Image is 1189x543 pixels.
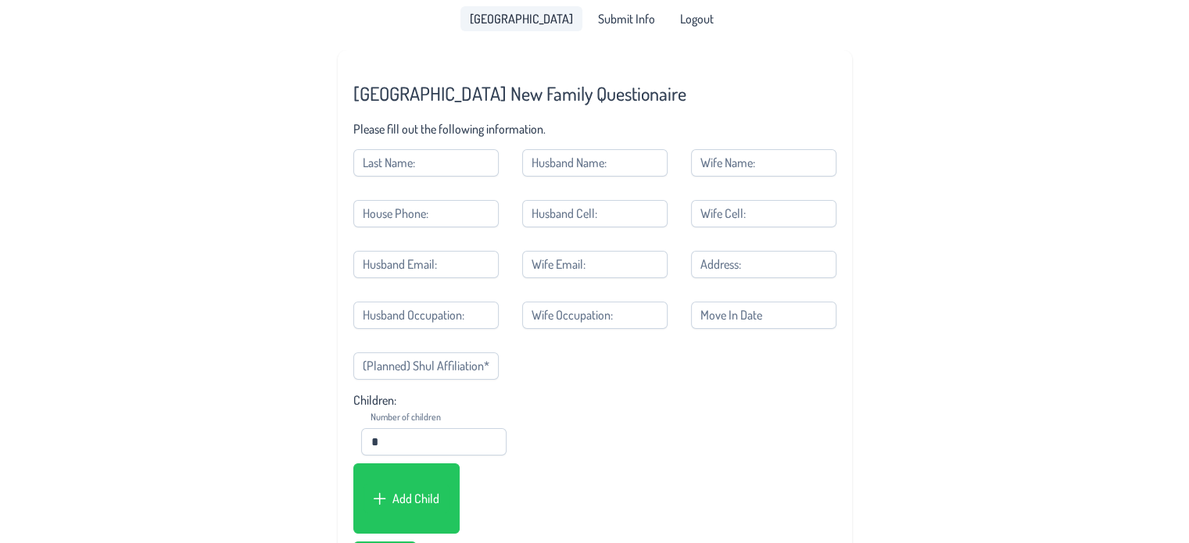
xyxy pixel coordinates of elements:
[470,13,573,25] span: [GEOGRAPHIC_DATA]
[460,6,582,31] a: [GEOGRAPHIC_DATA]
[589,6,664,31] a: Submit Info
[671,6,723,31] li: Logout
[364,484,449,513] button: Add Child
[680,13,714,25] span: Logout
[392,491,439,506] span: Add Child
[598,13,655,25] span: Submit Info
[460,6,582,31] li: Pine Lake Park
[353,392,836,408] p: Children:
[353,121,836,137] p: Please fill out the following information.
[353,81,836,105] h2: [GEOGRAPHIC_DATA] New Family Questionaire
